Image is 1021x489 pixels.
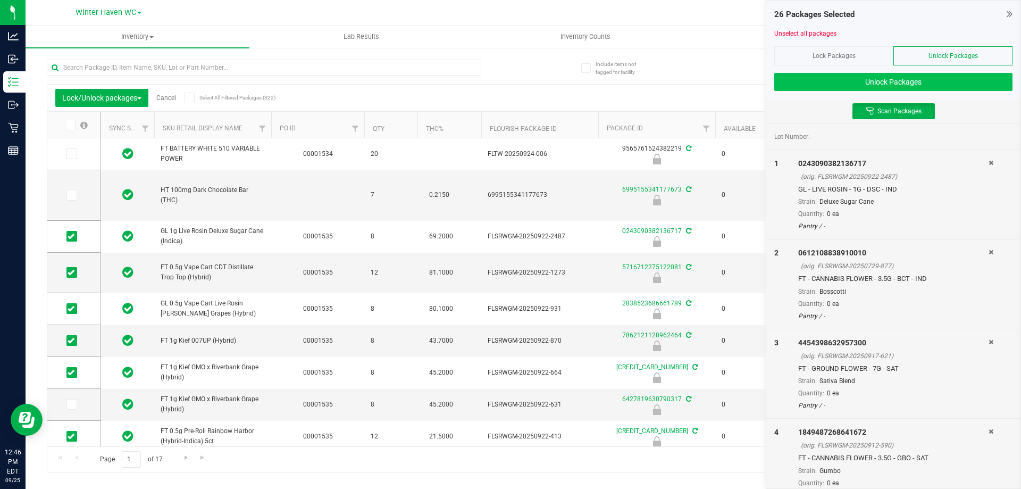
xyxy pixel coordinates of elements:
[8,77,19,87] inline-svg: Inventory
[597,404,717,415] div: Newly Received
[597,154,717,164] div: Newly Received
[622,263,682,271] a: 5716712275122081
[798,453,989,463] div: FT - CANNABIS FLOWER - 3.5G - GBO - SAT
[122,187,133,202] span: In Sync
[798,337,989,349] div: 4454398632957300
[684,145,691,152] span: Sync from Compliance System
[801,172,989,181] div: (orig. FLSRWGM-20250922-2487)
[26,26,249,48] a: Inventory
[798,479,824,487] span: Quantity:
[488,304,592,314] span: FLSRWGM-20250922-931
[329,32,394,42] span: Lab Results
[5,447,21,476] p: 12:46 PM EDT
[371,400,411,410] span: 8
[722,336,762,346] span: 0
[801,351,989,361] div: (orig. FLSRWGM-20250917-621)
[722,432,762,442] span: 0
[928,52,978,60] span: Unlock Packages
[622,300,682,307] a: 2838523686661789
[26,32,249,42] span: Inventory
[798,221,989,231] div: Pantry / -
[722,304,762,314] span: 0
[698,120,715,138] a: Filter
[473,26,697,48] a: Inventory Counts
[827,389,839,397] span: 0 ea
[722,268,762,278] span: 0
[163,125,242,132] a: Sku Retail Display Name
[774,338,779,347] span: 3
[137,120,154,138] a: Filter
[11,404,43,436] iframe: Resource center
[424,397,458,412] span: 45.2000
[8,31,19,42] inline-svg: Analytics
[597,372,717,383] div: Newly Received
[877,107,922,115] span: Scan Packages
[426,125,443,132] a: THC%
[607,125,643,132] a: Package ID
[546,32,625,42] span: Inventory Counts
[490,125,557,132] a: Flourish Package ID
[161,299,265,319] span: GL 0.5g Vape Cart Live Rosin [PERSON_NAME] Grapes (Hybrid)
[684,331,691,339] span: Sync from Compliance System
[161,262,265,283] span: FT 0.5g Vape Cart CDT Distillate Trop Top (Hybrid)
[798,401,989,410] div: Pantry / -
[596,60,649,76] span: Include items not tagged for facility
[178,451,194,466] a: Go to the next page
[488,190,592,200] span: 6995155341177673
[684,263,691,271] span: Sync from Compliance System
[76,8,136,17] span: Winter Haven WC
[195,451,211,466] a: Go to the last page
[303,150,333,158] a: 00001534
[249,26,473,48] a: Lab Results
[798,467,817,475] span: Strain:
[798,273,989,284] div: FT - CANNABIS FLOWER - 3.5G - BCT - IND
[798,300,824,308] span: Quantity:
[798,288,817,295] span: Strain:
[424,229,458,244] span: 69.2000
[819,467,841,475] span: Gumbo
[122,451,141,468] input: 1
[722,231,762,242] span: 0
[488,400,592,410] span: FLSRWGM-20250922-631
[488,368,592,378] span: FLSRWGM-20250922-664
[303,305,333,312] a: 00001535
[724,125,756,132] a: Available
[80,121,88,129] span: Select all records on this page
[798,377,817,385] span: Strain:
[597,272,717,283] div: Newly Received
[109,125,150,132] a: Sync Status
[488,336,592,346] span: FLSRWGM-20250922-870
[827,300,839,308] span: 0 ea
[303,369,333,376] a: 00001535
[813,52,856,60] span: Lock Packages
[616,427,688,435] a: [CREDIT_CARD_NUMBER]
[303,401,333,408] a: 00001535
[199,95,253,101] span: Select All Filtered Packages (322)
[424,333,458,349] span: 43.7000
[801,261,989,271] div: (orig. FLSRWGM-20250729-877)
[47,60,481,76] input: Search Package ID, Item Name, SKU, Lot or Part Number...
[371,149,411,159] span: 20
[684,227,691,235] span: Sync from Compliance System
[371,231,411,242] span: 8
[798,158,989,169] div: 0243090382136717
[684,395,691,403] span: Sync from Compliance System
[622,331,682,339] a: 7862121128962464
[280,125,296,132] a: PO ID
[597,436,717,447] div: Newly Received
[774,132,810,142] span: Lot Number:
[616,363,688,371] a: [CREDIT_CARD_NUMBER]
[122,301,133,316] span: In Sync
[488,231,592,242] span: FLSRWGM-20250922-2487
[303,233,333,240] a: 00001535
[161,144,265,164] span: FT BATTERY WHITE 510 VARIABLE POWER
[371,368,411,378] span: 8
[161,226,265,246] span: GL 1g Live Rosin Deluxe Sugar Cane (Indica)
[488,432,592,442] span: FLSRWGM-20250922-413
[55,89,148,107] button: Lock/Unlock packages
[424,187,455,203] span: 0.2150
[5,476,21,484] p: 09/25
[597,236,717,247] div: Newly Received
[798,247,989,259] div: 0612108838910010
[798,311,989,321] div: Pantry / -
